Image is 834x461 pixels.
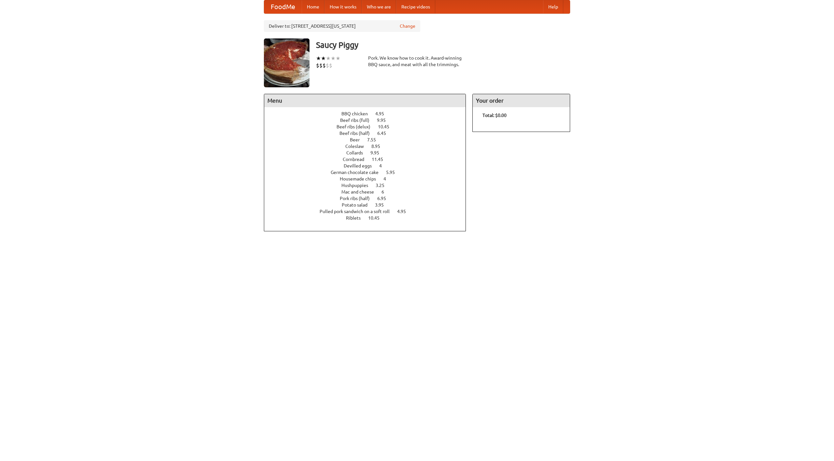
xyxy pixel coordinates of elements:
span: 6 [381,189,391,194]
li: ★ [321,55,326,62]
span: 4.95 [397,209,412,214]
a: Devilled eggs 4 [344,163,394,168]
li: $ [319,62,323,69]
a: Beer 7.55 [350,137,388,142]
a: Riblets 10.45 [346,215,392,221]
span: Potato salad [342,202,374,208]
li: $ [316,62,319,69]
span: 8.95 [371,144,387,149]
a: Housemade chips 4 [340,176,398,181]
span: 11.45 [372,157,390,162]
a: Help [543,0,563,13]
h4: Menu [264,94,466,107]
a: Pulled pork sandwich on a soft roll 4.95 [320,209,418,214]
span: Pulled pork sandwich on a soft roll [320,209,396,214]
a: Cornbread 11.45 [343,157,395,162]
a: BBQ chicken 4.95 [341,111,396,116]
span: German chocolate cake [331,170,385,175]
span: Mac and cheese [341,189,381,194]
span: Riblets [346,215,367,221]
span: 7.55 [367,137,382,142]
span: 5.95 [386,170,401,175]
a: Beef ribs (delux) 10.45 [337,124,401,129]
span: 10.45 [378,124,396,129]
span: 3.95 [375,202,390,208]
span: Cornbread [343,157,371,162]
a: How it works [324,0,362,13]
a: Hushpuppies 3.25 [341,183,396,188]
img: angular.jpg [264,38,309,87]
a: German chocolate cake 5.95 [331,170,407,175]
li: $ [326,62,329,69]
li: ★ [336,55,340,62]
span: Hushpuppies [341,183,375,188]
a: Change [400,23,415,29]
span: 6.95 [377,196,393,201]
span: BBQ chicken [341,111,374,116]
span: Housemade chips [340,176,382,181]
span: 6.45 [377,131,393,136]
a: Coleslaw 8.95 [345,144,392,149]
a: Beef ribs (half) 6.45 [339,131,398,136]
a: Recipe videos [396,0,435,13]
a: Pork ribs (half) 6.95 [340,196,398,201]
a: Beef ribs (full) 9.95 [340,118,398,123]
li: ★ [326,55,331,62]
h4: Your order [473,94,570,107]
div: Deliver to: [STREET_ADDRESS][US_STATE] [264,20,420,32]
div: Pork. We know how to cook it. Award-winning BBQ sauce, and meat with all the trimmings. [368,55,466,68]
a: Potato salad 3.95 [342,202,396,208]
li: $ [329,62,332,69]
span: Devilled eggs [344,163,378,168]
h3: Saucy Piggy [316,38,570,51]
span: Coleslaw [345,144,370,149]
span: 10.45 [368,215,386,221]
a: Who we are [362,0,396,13]
span: 9.95 [370,150,386,155]
a: Collards 9.95 [346,150,391,155]
span: 9.95 [377,118,392,123]
span: Beef ribs (half) [339,131,376,136]
span: 4 [379,163,388,168]
a: FoodMe [264,0,302,13]
span: 3.25 [376,183,391,188]
span: 4.95 [375,111,391,116]
span: 4 [383,176,393,181]
span: Beef ribs (full) [340,118,376,123]
span: Beef ribs (delux) [337,124,377,129]
a: Home [302,0,324,13]
li: ★ [316,55,321,62]
span: Beer [350,137,366,142]
span: Collards [346,150,369,155]
li: ★ [331,55,336,62]
span: Pork ribs (half) [340,196,376,201]
li: $ [323,62,326,69]
b: Total: $0.00 [482,113,507,118]
a: Mac and cheese 6 [341,189,396,194]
